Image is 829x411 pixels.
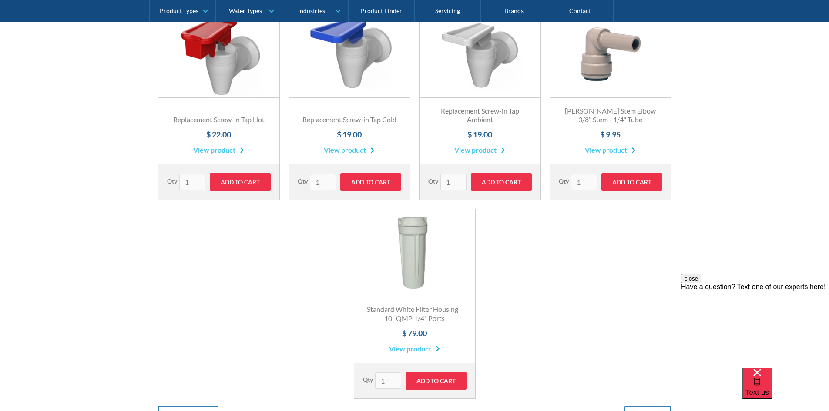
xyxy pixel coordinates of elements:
[428,177,438,186] label: Qty
[167,115,271,124] h3: Replacement Screw-in Tap Hot
[559,129,662,140] h4: $ 9.95
[559,177,569,186] label: Qty
[454,145,505,155] a: View product
[298,7,325,14] div: Industries
[559,107,662,125] h3: [PERSON_NAME] Stem Elbow 3/8" Stem - 1/4" Tube
[193,145,244,155] a: View product
[298,129,401,140] h4: $ 19.00
[298,177,308,186] label: Qty
[406,372,467,390] input: Add to Cart
[389,344,440,354] a: View product
[210,173,271,191] input: Add to Cart
[167,129,271,140] h4: $ 22.00
[428,107,532,125] h3: Replacement Screw-in Tap Ambient
[428,129,532,140] h4: $ 19.00
[229,7,262,14] div: Water Types
[363,305,467,323] h3: Standard White Filter Housing - 10" QMP 1/4" Ports
[324,145,375,155] a: View product
[167,177,177,186] label: Qty
[340,173,401,191] input: Add to Cart
[471,173,532,191] input: Add to Cart
[601,173,662,191] input: Add to Cart
[681,274,829,378] iframe: podium webchat widget prompt
[742,368,829,411] iframe: podium webchat widget bubble
[160,7,198,14] div: Product Types
[363,327,467,339] h4: $ 79.00
[585,145,636,155] a: View product
[298,115,401,124] h3: Replacement Screw-in Tap Cold
[363,375,373,384] label: Qty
